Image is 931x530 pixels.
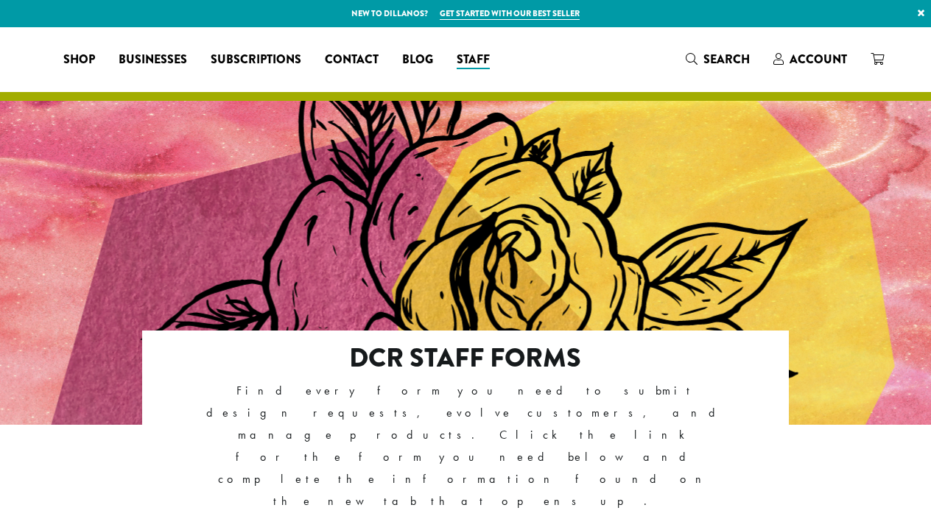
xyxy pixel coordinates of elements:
[790,51,847,68] span: Account
[119,51,187,69] span: Businesses
[52,48,107,71] a: Shop
[325,51,379,69] span: Contact
[457,51,490,69] span: Staff
[440,7,580,20] a: Get started with our best seller
[206,380,726,512] p: Find every form you need to submit design requests, evolve customers, and manage products. Click ...
[674,47,762,71] a: Search
[402,51,433,69] span: Blog
[206,342,726,374] h2: DCR Staff Forms
[445,48,502,71] a: Staff
[63,51,95,69] span: Shop
[211,51,301,69] span: Subscriptions
[703,51,750,68] span: Search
